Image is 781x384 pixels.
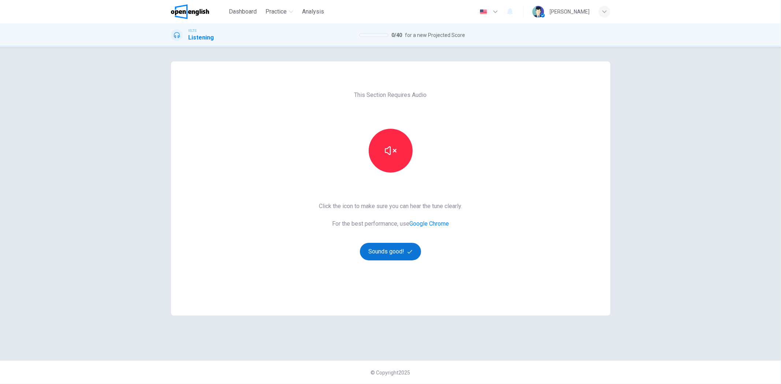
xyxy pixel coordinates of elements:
[409,220,449,227] a: Google Chrome
[229,7,257,16] span: Dashboard
[302,7,324,16] span: Analysis
[550,7,590,16] div: [PERSON_NAME]
[360,243,421,260] button: Sounds good!
[263,5,296,18] button: Practice
[391,31,402,39] span: 0 / 40
[299,5,327,18] button: Analysis
[371,370,410,376] span: © Copyright 2025
[171,4,226,19] a: OpenEnglish logo
[532,6,544,18] img: Profile picture
[171,4,209,19] img: OpenEnglish logo
[226,5,260,18] button: Dashboard
[319,202,462,211] span: Click the icon to make sure you can hear the tune clearly.
[265,7,287,16] span: Practice
[189,28,197,33] span: IELTS
[189,33,214,42] h1: Listening
[479,9,488,15] img: en
[319,219,462,228] span: For the best performance, use
[405,31,465,39] span: for a new Projected Score
[354,91,427,99] span: This Section Requires Audio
